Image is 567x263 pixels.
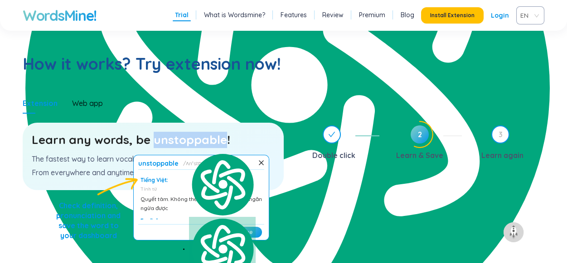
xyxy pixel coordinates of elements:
[411,125,429,143] span: 2
[72,98,103,108] div: Web app
[204,10,265,19] a: What is Wordsmine?
[481,148,523,163] div: Learn again
[421,7,484,24] button: Install Extension
[32,167,275,177] p: From everywhere and anytime.
[141,177,262,184] div: Tiếng Việt:
[520,9,537,22] span: VIE
[312,148,355,163] div: Double click
[281,10,307,19] a: Features
[491,7,509,24] a: Login
[138,160,179,167] h1: unstoppable
[492,126,509,143] span: 3
[506,225,521,239] img: to top
[359,10,385,19] a: Premium
[387,125,462,163] div: 2Learn & Save
[430,12,475,19] span: Install Extension
[328,131,335,138] span: check
[23,6,97,24] a: WordsMine!
[297,125,380,163] div: Double click
[23,98,58,108] div: Extension
[183,160,224,167] span: ʌnˈstɒpəb(ə)l
[469,125,544,163] div: 3Learn again
[396,148,443,163] div: Learn & Save
[175,10,189,19] a: Trial
[32,154,275,164] p: The fastest way to learn vocabulary.
[23,53,544,75] h2: How it works? Try extension now!
[189,152,256,217] img: logo.svg
[401,10,414,19] a: Blog
[322,10,344,19] a: Review
[32,132,275,148] h3: Learn any words, be unstoppable!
